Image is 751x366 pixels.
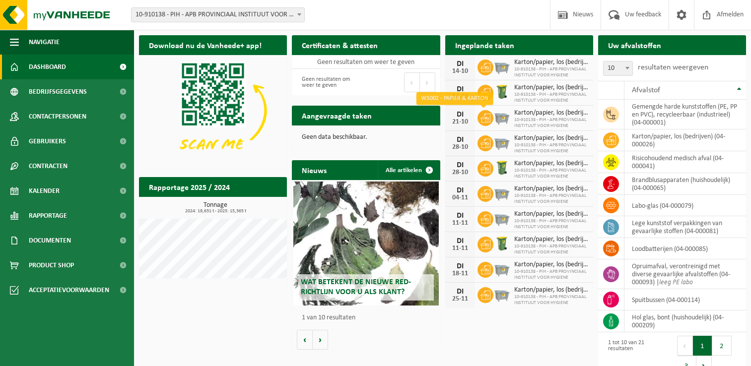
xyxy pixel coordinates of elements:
[624,151,746,173] td: risicohoudend medisch afval (04-000041)
[450,119,470,125] div: 21-10
[302,314,435,321] p: 1 van 10 resultaten
[29,179,60,203] span: Kalender
[450,194,470,201] div: 04-11
[514,294,588,306] span: 10-910138 - PIH - APB PROVINCIAAL INSTITUUT VOOR HYGIENE
[493,260,510,277] img: WB-2500-GAL-GY-01
[450,220,470,227] div: 11-11
[144,202,287,214] h3: Tonnage
[693,336,712,356] button: 1
[29,79,87,104] span: Bedrijfsgegevens
[297,330,313,350] button: Vorige
[514,168,588,180] span: 10-910138 - PIH - APB PROVINCIAAL INSTITUUT VOOR HYGIENE
[144,209,287,214] span: 2024: 19,631 t - 2025: 15,365 t
[450,136,470,144] div: DI
[450,85,470,93] div: DI
[292,55,440,69] td: Geen resultaten om weer te geven
[638,63,708,71] label: resultaten weergeven
[132,8,304,22] span: 10-910138 - PIH - APB PROVINCIAAL INSTITUUT VOOR HYGIENE - ANTWERPEN
[293,182,438,305] a: Wat betekent de nieuwe RED-richtlijn voor u als klant?
[29,129,66,154] span: Gebruikers
[514,218,588,230] span: 10-910138 - PIH - APB PROVINCIAAL INSTITUUT VOOR HYGIENE
[450,169,470,176] div: 28-10
[514,236,588,244] span: Karton/papier, los (bedrijven)
[493,235,510,252] img: WB-0240-HPE-GN-50
[659,279,693,286] i: leeg PE labo
[450,288,470,296] div: DI
[29,30,60,55] span: Navigatie
[712,336,732,356] button: 2
[29,253,74,278] span: Product Shop
[624,129,746,151] td: karton/papier, los (bedrijven) (04-000026)
[514,193,588,205] span: 10-910138 - PIH - APB PROVINCIAAL INSTITUUT VOOR HYGIENE
[301,278,411,296] span: Wat betekent de nieuwe RED-richtlijn voor u als klant?
[514,84,588,92] span: Karton/papier, los (bedrijven)
[624,238,746,259] td: loodbatterijen (04-000085)
[493,134,510,151] img: WB-2500-GAL-GY-01
[604,61,632,75] span: 10
[514,59,588,66] span: Karton/papier, los (bedrijven)
[450,111,470,119] div: DI
[450,270,470,277] div: 18-11
[493,159,510,176] img: WB-0240-HPE-GN-50
[450,144,470,151] div: 28-10
[29,278,109,303] span: Acceptatievoorwaarden
[29,154,68,179] span: Contracten
[131,7,305,22] span: 10-910138 - PIH - APB PROVINCIAAL INSTITUUT VOOR HYGIENE - ANTWERPEN
[624,310,746,332] td: hol glas, bont (huishoudelijk) (04-000209)
[677,336,693,356] button: Previous
[514,261,588,269] span: Karton/papier, los (bedrijven)
[624,216,746,238] td: lege kunststof verpakkingen van gevaarlijke stoffen (04-000081)
[632,86,660,94] span: Afvalstof
[404,72,420,92] button: Previous
[514,286,588,294] span: Karton/papier, los (bedrijven)
[450,93,470,100] div: 14-10
[450,161,470,169] div: DI
[514,142,588,154] span: 10-910138 - PIH - APB PROVINCIAAL INSTITUUT VOOR HYGIENE
[450,245,470,252] div: 11-11
[624,289,746,310] td: spuitbussen (04-000114)
[514,92,588,104] span: 10-910138 - PIH - APB PROVINCIAAL INSTITUUT VOOR HYGIENE
[603,61,633,76] span: 10
[445,35,524,55] h2: Ingeplande taken
[313,330,328,350] button: Volgende
[514,66,588,78] span: 10-910138 - PIH - APB PROVINCIAAL INSTITUUT VOOR HYGIENE
[213,196,286,216] a: Bekijk rapportage
[493,58,510,75] img: WB-2500-GAL-GY-01
[514,109,588,117] span: Karton/papier, los (bedrijven)
[624,259,746,289] td: opruimafval, verontreinigd met diverse gevaarlijke afvalstoffen (04-000093) |
[598,35,671,55] h2: Uw afvalstoffen
[29,203,67,228] span: Rapportage
[420,72,435,92] button: Next
[29,55,66,79] span: Dashboard
[514,160,588,168] span: Karton/papier, los (bedrijven)
[450,237,470,245] div: DI
[514,269,588,281] span: 10-910138 - PIH - APB PROVINCIAAL INSTITUUT VOOR HYGIENE
[493,210,510,227] img: WB-2500-GAL-GY-01
[450,68,470,75] div: 14-10
[29,104,86,129] span: Contactpersonen
[29,228,71,253] span: Documenten
[5,344,166,366] iframe: chat widget
[514,117,588,129] span: 10-910138 - PIH - APB PROVINCIAAL INSTITUUT VOOR HYGIENE
[450,262,470,270] div: DI
[139,55,287,166] img: Download de VHEPlus App
[450,186,470,194] div: DI
[378,160,439,180] a: Alle artikelen
[624,195,746,216] td: labo-glas (04-000079)
[302,134,430,141] p: Geen data beschikbaar.
[139,35,272,55] h2: Download nu de Vanheede+ app!
[292,106,382,125] h2: Aangevraagde taken
[514,185,588,193] span: Karton/papier, los (bedrijven)
[297,71,361,93] div: Geen resultaten om weer te geven
[493,184,510,201] img: WB-2500-GAL-GY-01
[292,160,337,180] h2: Nieuws
[493,83,510,100] img: WB-0240-HPE-GN-50
[514,210,588,218] span: Karton/papier, los (bedrijven)
[493,286,510,303] img: WB-2500-GAL-GY-01
[450,296,470,303] div: 25-11
[624,173,746,195] td: brandblusapparaten (huishoudelijk) (04-000065)
[493,109,510,125] img: WB-2500-GAL-GY-01
[292,35,388,55] h2: Certificaten & attesten
[514,244,588,255] span: 10-910138 - PIH - APB PROVINCIAAL INSTITUUT VOOR HYGIENE
[624,100,746,129] td: gemengde harde kunststoffen (PE, PP en PVC), recycleerbaar (industrieel) (04-000001)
